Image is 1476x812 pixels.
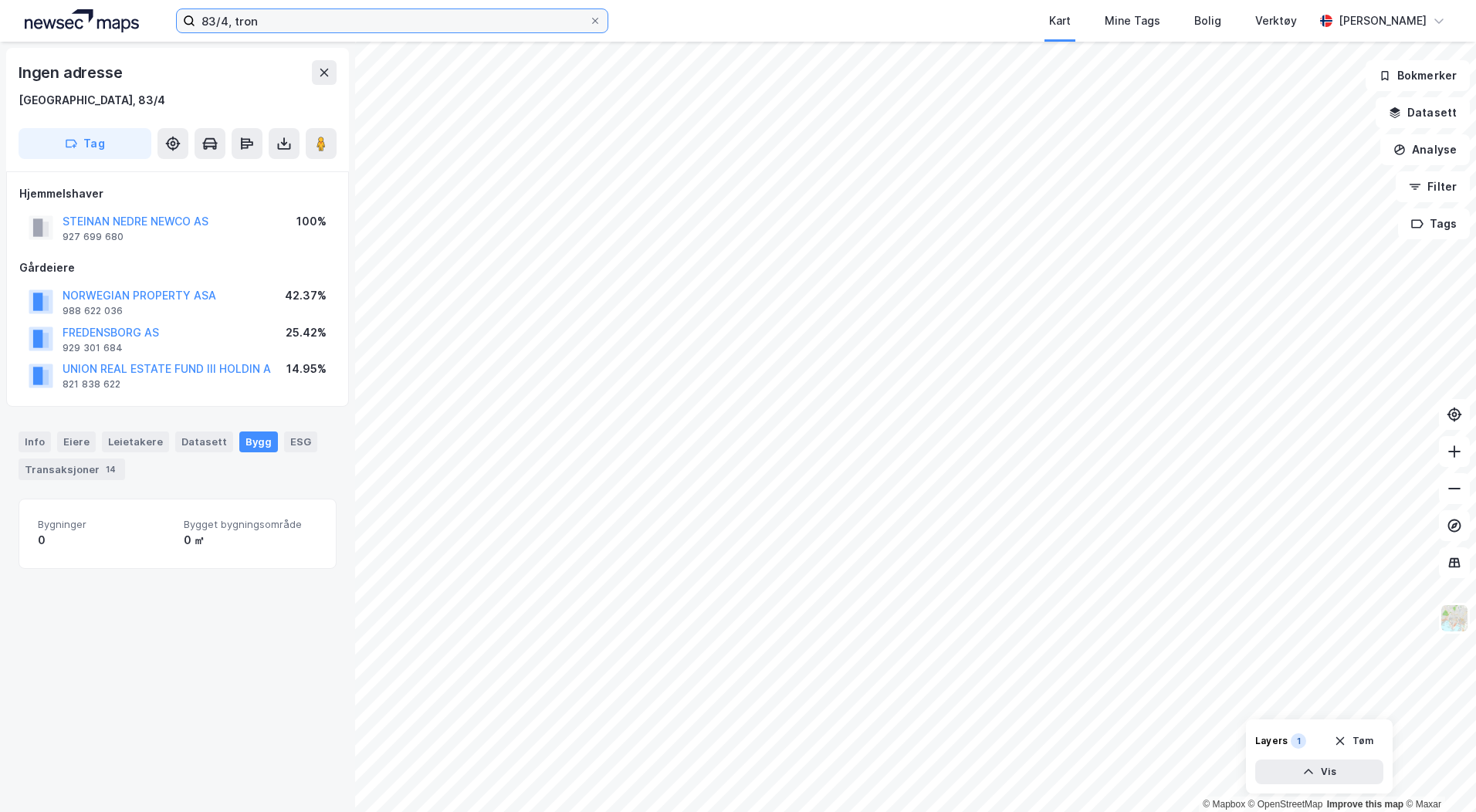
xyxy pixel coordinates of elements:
[19,458,125,480] div: Transaksjoner
[239,431,278,452] div: Bygg
[296,212,327,231] div: 100%
[286,323,327,342] div: 25.42%
[1255,12,1297,30] div: Verktøy
[1327,799,1403,810] a: Improve this map
[1049,12,1071,30] div: Kart
[184,531,317,550] div: 0 ㎡
[1396,171,1470,202] button: Filter
[63,231,124,243] div: 927 699 680
[1291,733,1306,749] div: 1
[102,431,169,452] div: Leietakere
[19,60,125,85] div: Ingen adresse
[25,9,139,32] img: logo.a4113a55bc3d86da70a041830d287a7e.svg
[184,518,317,531] span: Bygget bygningsområde
[19,259,336,277] div: Gårdeiere
[19,431,51,452] div: Info
[175,431,233,452] div: Datasett
[1248,799,1323,810] a: OpenStreetMap
[1255,735,1288,747] div: Layers
[38,518,171,531] span: Bygninger
[57,431,96,452] div: Eiere
[284,431,317,452] div: ESG
[1366,60,1470,91] button: Bokmerker
[19,128,151,159] button: Tag
[63,342,123,354] div: 929 301 684
[1105,12,1160,30] div: Mine Tags
[1399,738,1476,812] div: Kontrollprogram for chat
[19,184,336,203] div: Hjemmelshaver
[195,9,589,32] input: Søk på adresse, matrikkel, gårdeiere, leietakere eller personer
[1376,97,1470,128] button: Datasett
[103,462,119,477] div: 14
[1398,208,1470,239] button: Tags
[285,286,327,305] div: 42.37%
[63,378,120,391] div: 821 838 622
[1380,134,1470,165] button: Analyse
[19,91,165,110] div: [GEOGRAPHIC_DATA], 83/4
[1194,12,1221,30] div: Bolig
[286,360,327,378] div: 14.95%
[1399,738,1476,812] iframe: Chat Widget
[63,305,123,317] div: 988 622 036
[1203,799,1245,810] a: Mapbox
[1440,604,1469,633] img: Z
[1324,729,1383,753] button: Tøm
[1339,12,1427,30] div: [PERSON_NAME]
[38,531,171,550] div: 0
[1255,760,1383,784] button: Vis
